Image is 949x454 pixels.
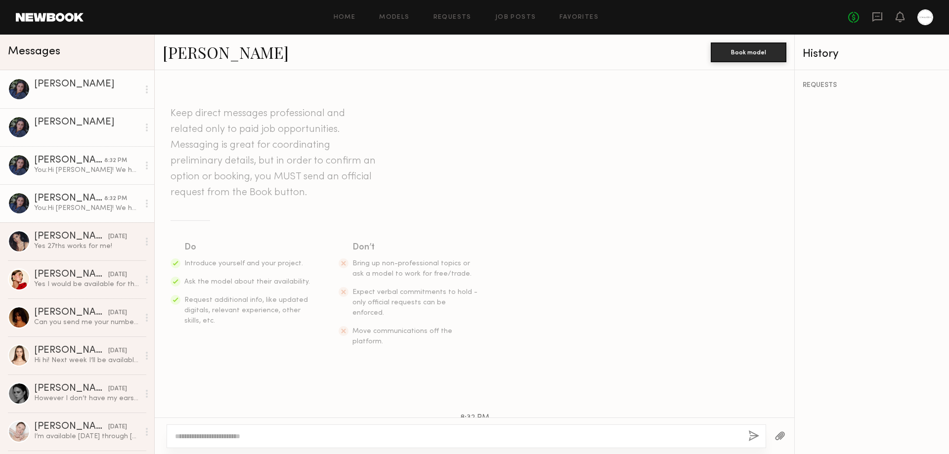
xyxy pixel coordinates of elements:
[108,270,127,280] div: [DATE]
[352,241,479,254] div: Don’t
[104,156,127,165] div: 8:32 PM
[803,48,941,60] div: History
[711,47,786,56] a: Book model
[108,308,127,318] div: [DATE]
[34,346,108,356] div: [PERSON_NAME]
[34,118,139,127] div: [PERSON_NAME]
[34,156,104,165] div: [PERSON_NAME]
[163,41,289,63] a: [PERSON_NAME]
[34,394,139,403] div: However I don’t have my ears pierced 🫣 but I have faked it on a few shoots !
[34,80,139,89] div: [PERSON_NAME]
[460,414,489,422] span: 8:32 PM
[352,328,452,345] span: Move communications off the platform.
[184,260,303,267] span: Introduce yourself and your project.
[34,422,108,432] div: [PERSON_NAME]
[34,270,108,280] div: [PERSON_NAME]
[34,194,104,204] div: [PERSON_NAME]
[34,280,139,289] div: Yes I would be available for the 27th :) Do you have a rate in mind ?
[34,204,139,213] div: You: Hi [PERSON_NAME]! We have a jewelry company and looking to do some product shots! Are you av...
[433,14,472,21] a: Requests
[8,46,60,57] span: Messages
[352,289,477,316] span: Expect verbal commitments to hold - only official requests can be enforced.
[352,260,472,277] span: Bring up non-professional topics or ask a model to work for free/trade.
[34,308,108,318] div: [PERSON_NAME]
[108,346,127,356] div: [DATE]
[803,82,941,89] div: REQUESTS
[104,194,127,204] div: 8:32 PM
[34,356,139,365] div: Hi hi! Next week I’ll be available for a shoot [DATE] or [DATE]
[34,432,139,441] div: I’m available [DATE] through [DATE] and [DATE] this coming week let me know if any of these days ...
[379,14,409,21] a: Models
[108,384,127,394] div: [DATE]
[34,242,139,251] div: Yes 27ths works for me!
[711,42,786,62] button: Book model
[334,14,356,21] a: Home
[171,106,378,201] header: Keep direct messages professional and related only to paid job opportunities. Messaging is great ...
[495,14,536,21] a: Job Posts
[34,232,108,242] div: [PERSON_NAME]
[184,279,310,285] span: Ask the model about their availability.
[184,297,308,324] span: Request additional info, like updated digitals, relevant experience, other skills, etc.
[34,384,108,394] div: [PERSON_NAME]
[184,241,311,254] div: Do
[560,14,599,21] a: Favorites
[34,318,139,327] div: Can you send me your number?
[34,165,139,175] div: You: Hi [PERSON_NAME]! We have a jewelry company and looking to do some product shots! Are you av...
[108,232,127,242] div: [DATE]
[108,422,127,432] div: [DATE]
